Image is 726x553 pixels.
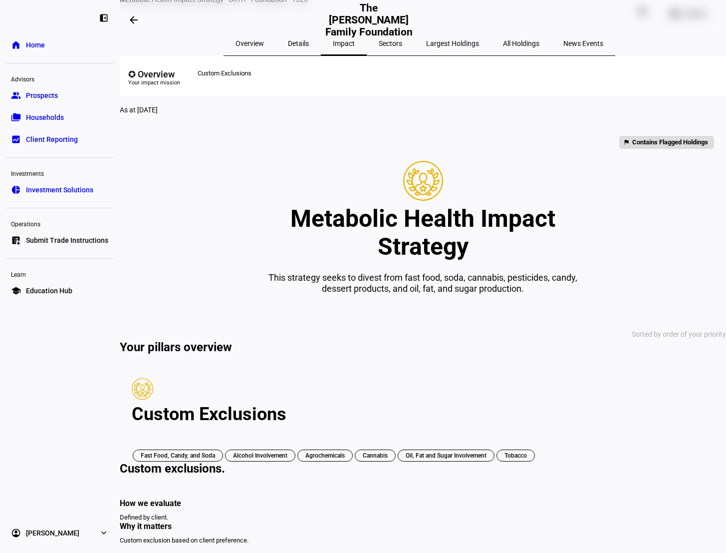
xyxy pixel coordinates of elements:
[426,40,479,47] span: Largest Holdings
[188,56,263,96] a: Custom Exclusions
[623,137,630,148] mat-icon: flag
[6,85,114,105] a: groupProspects
[261,272,585,294] h2: This strategy seeks to divest from fast food, soda, cannabis, pesticides, candy, dessert products...
[11,286,21,296] eth-mat-symbol: school
[563,40,603,47] span: News Events
[632,137,708,148] span: Contains Flagged Holdings
[496,450,535,462] div: Tobacco
[11,185,21,195] eth-mat-symbol: pie_chart
[128,69,180,79] div: ✪ Overview
[132,404,714,425] div: Custom Exclusions
[6,216,114,230] div: Operations
[236,40,264,47] span: Overview
[379,40,402,47] span: Sectors
[26,185,93,195] span: Investment Solutions
[26,235,108,245] span: Submit Trade Instructions
[132,378,153,400] img: Pillar icon
[133,450,223,462] div: Fast Food, Candy, and Soda
[6,129,114,149] a: bid_landscapeClient Reporting
[11,528,21,538] eth-mat-symbol: account_circle
[261,205,585,261] h1: Metabolic Health Impact Strategy
[26,90,58,100] span: Prospects
[320,2,417,38] h2: The [PERSON_NAME] Family Foundation
[503,40,539,47] span: All Holdings
[120,537,248,544] span: Custom exclusion based on client preference.
[632,330,726,366] div: Sorted by order of your priority
[6,71,114,85] div: Advisors
[6,180,114,200] a: pie_chartInvestment Solutions
[288,40,309,47] span: Details
[6,267,114,281] div: Learn
[198,69,254,77] div: Custom Exclusions
[11,90,21,100] eth-mat-symbol: group
[11,112,21,122] eth-mat-symbol: folder_copy
[11,235,21,245] eth-mat-symbol: list_alt_add
[120,522,726,531] div: Why it matters
[297,450,353,462] div: Agrochemicals
[120,499,726,508] div: How we evaluate
[128,79,180,86] div: Your impact mission
[6,107,114,127] a: folder_copyHouseholds
[6,166,114,180] div: Investments
[26,112,64,122] span: Households
[26,40,45,50] span: Home
[398,450,494,462] div: Oil, Fat and Sugar Involvement
[99,13,109,23] eth-mat-symbol: left_panel_close
[6,35,114,55] a: homeHome
[120,56,188,96] a: ✪ OverviewYour impact mission
[26,528,79,538] span: [PERSON_NAME]
[99,528,109,538] eth-mat-symbol: expand_more
[26,286,72,296] span: Education Hub
[120,463,225,475] div: Custom exclusions.
[26,134,78,144] span: Client Reporting
[120,514,168,521] span: Defined by client.
[333,40,355,47] span: Impact
[11,40,21,50] eth-mat-symbol: home
[403,161,443,201] img: corporateEthics.custom.svg
[11,134,21,144] eth-mat-symbol: bid_landscape
[355,450,396,462] div: Cannabis
[120,106,726,114] div: As at [DATE]
[128,14,140,26] mat-icon: arrow_backwards
[120,340,232,354] h2: Your pillars overview
[225,450,295,462] div: Alcohol Involvement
